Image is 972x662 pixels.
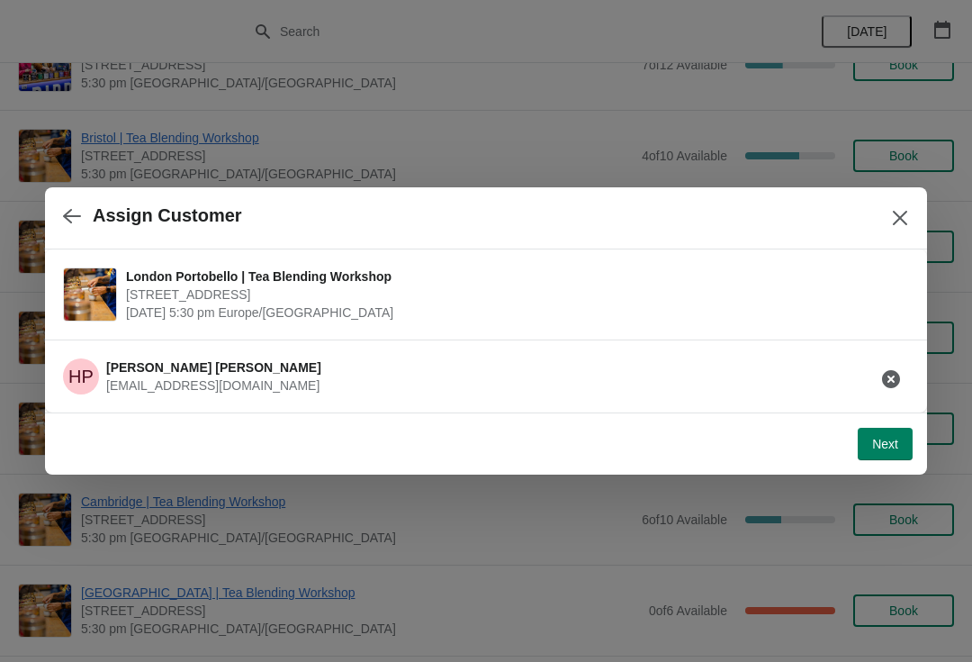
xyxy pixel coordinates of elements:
span: London Portobello | Tea Blending Workshop [126,268,900,286]
span: Holly [63,358,99,394]
span: [STREET_ADDRESS] [126,286,900,304]
span: [DATE] 5:30 pm Europe/[GEOGRAPHIC_DATA] [126,304,900,322]
span: [EMAIL_ADDRESS][DOMAIN_NAME] [106,378,319,393]
img: London Portobello | Tea Blending Workshop | 158 Portobello Rd, London W11 2EB, UK | September 14 ... [64,268,116,321]
span: Next [872,437,898,451]
button: Close [884,202,916,234]
button: Next [858,428,913,460]
h2: Assign Customer [93,205,242,226]
span: [PERSON_NAME] [PERSON_NAME] [106,360,321,375]
text: HP [68,367,94,386]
